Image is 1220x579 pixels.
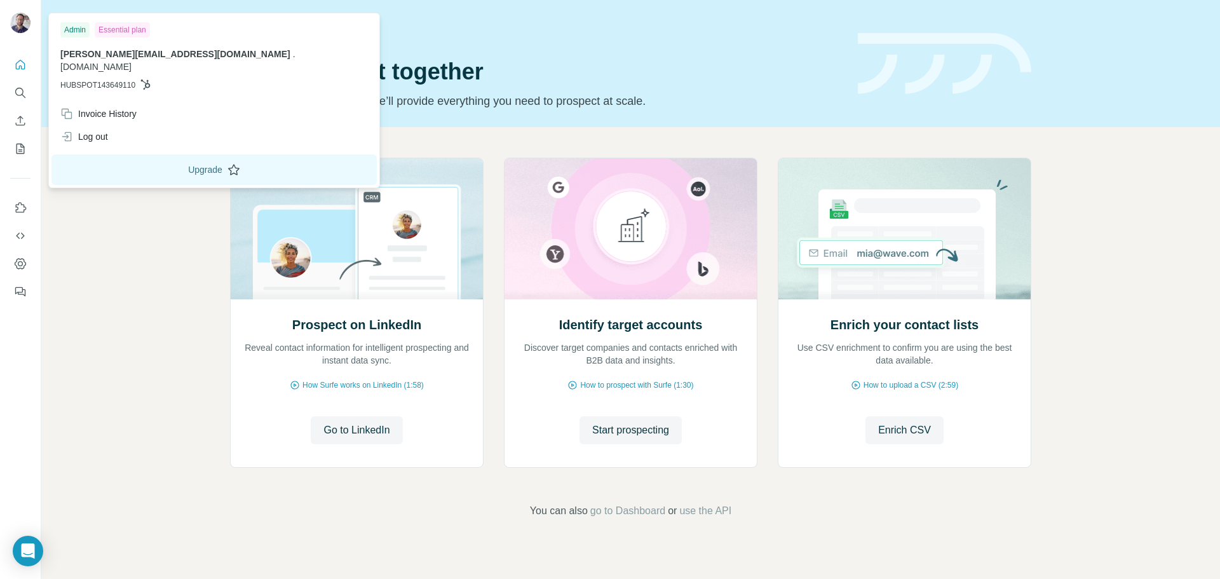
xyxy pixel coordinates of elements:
span: Go to LinkedIn [323,423,390,438]
p: Discover target companies and contacts enriched with B2B data and insights. [517,341,744,367]
img: Identify target accounts [504,158,757,299]
div: Invoice History [60,107,137,120]
div: Open Intercom Messenger [13,536,43,566]
p: Reveal contact information for intelligent prospecting and instant data sync. [243,341,470,367]
span: [DOMAIN_NAME] [60,62,132,72]
button: Start prospecting [579,416,682,444]
button: Go to LinkedIn [311,416,402,444]
span: . [293,49,295,59]
img: Prospect on LinkedIn [230,158,484,299]
img: banner [858,33,1031,95]
div: Log out [60,130,108,143]
div: Admin [60,22,90,37]
button: Dashboard [10,252,30,275]
h2: Identify target accounts [559,316,703,334]
p: Pick your starting point and we’ll provide everything you need to prospect at scale. [230,92,843,110]
button: go to Dashboard [590,503,665,519]
span: HUBSPOT143649110 [60,79,135,91]
h2: Prospect on LinkedIn [292,316,421,334]
span: [PERSON_NAME][EMAIL_ADDRESS][DOMAIN_NAME] [60,49,290,59]
button: Search [10,81,30,104]
div: Essential plan [95,22,150,37]
div: Quick start [230,24,843,36]
span: or [668,503,677,519]
span: How to upload a CSV (2:59) [864,379,958,391]
button: Enrich CSV [10,109,30,132]
span: Enrich CSV [878,423,931,438]
span: Start prospecting [592,423,669,438]
span: You can also [530,503,588,519]
button: use the API [679,503,731,519]
span: How Surfe works on LinkedIn (1:58) [302,379,424,391]
button: Use Surfe API [10,224,30,247]
button: My lists [10,137,30,160]
button: Quick start [10,53,30,76]
button: Use Surfe on LinkedIn [10,196,30,219]
img: Avatar [10,13,30,33]
h2: Enrich your contact lists [830,316,979,334]
h1: Let’s prospect together [230,59,843,85]
button: Upgrade [51,154,377,185]
p: Use CSV enrichment to confirm you are using the best data available. [791,341,1018,367]
button: Enrich CSV [865,416,944,444]
button: Feedback [10,280,30,303]
span: How to prospect with Surfe (1:30) [580,379,693,391]
img: Enrich your contact lists [778,158,1031,299]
